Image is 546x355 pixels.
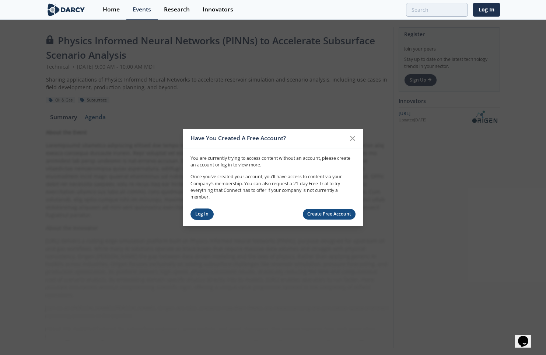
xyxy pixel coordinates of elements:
a: Log In [473,3,500,17]
img: logo-wide.svg [46,3,86,16]
a: Create Free Account [303,209,356,220]
input: Advanced Search [406,3,468,17]
div: Events [133,7,151,13]
a: Log In [190,208,214,220]
iframe: chat widget [515,325,539,348]
p: Once you’ve created your account, you’ll have access to content via your Company’s membership. Yo... [190,173,356,201]
div: Home [103,7,120,13]
div: Innovators [203,7,233,13]
p: You are currently trying to access content without an account, please create an account or log in... [190,155,356,168]
div: Research [164,7,190,13]
div: Have You Created A Free Account? [190,131,346,145]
